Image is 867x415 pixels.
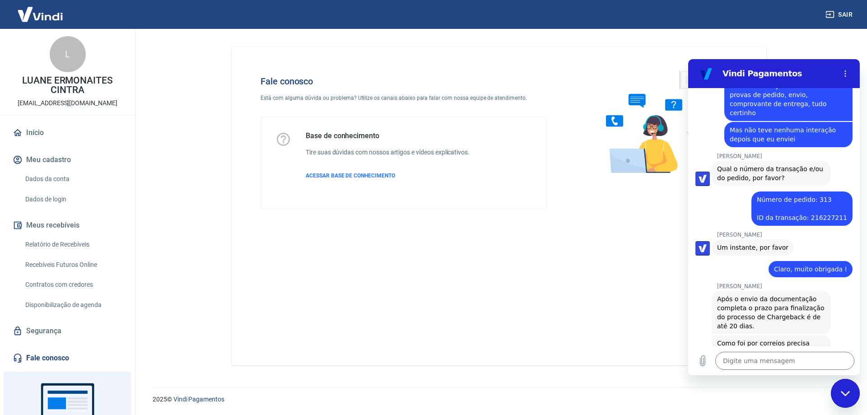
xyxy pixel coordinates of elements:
p: 2025 © [153,395,845,404]
button: Sair [824,6,856,23]
img: Vindi [11,0,70,28]
a: Início [11,123,124,143]
span: ACESSAR BASE DE CONHECIMENTO [306,173,395,179]
img: Fale conosco [588,61,725,182]
h5: Base de conhecimento [306,131,470,140]
a: ACESSAR BASE DE CONHECIMENTO [306,172,470,180]
p: Está com alguma dúvida ou problema? Utilize os canais abaixo para falar com nossa equipe de atend... [261,94,547,102]
button: Meu cadastro [11,150,124,170]
a: Recebíveis Futuros Online [22,256,124,274]
p: [EMAIL_ADDRESS][DOMAIN_NAME] [18,98,117,108]
h6: Tire suas dúvidas com nossos artigos e vídeos explicativos. [306,148,470,157]
iframe: Janela de mensagens [688,59,860,375]
iframe: Botão para abrir a janela de mensagens, conversa em andamento [831,379,860,408]
p: LUANE ERMONAITES CINTRA [7,76,128,95]
a: Contratos com credores [22,275,124,294]
a: Vindi Pagamentos [173,396,224,403]
div: L [50,36,86,72]
button: Meus recebíveis [11,215,124,235]
h4: Fale conosco [261,76,547,87]
a: Dados da conta [22,170,124,188]
a: Disponibilização de agenda [22,296,124,314]
a: Dados de login [22,190,124,209]
a: Relatório de Recebíveis [22,235,124,254]
a: Segurança [11,321,124,341]
a: Fale conosco [11,348,124,368]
